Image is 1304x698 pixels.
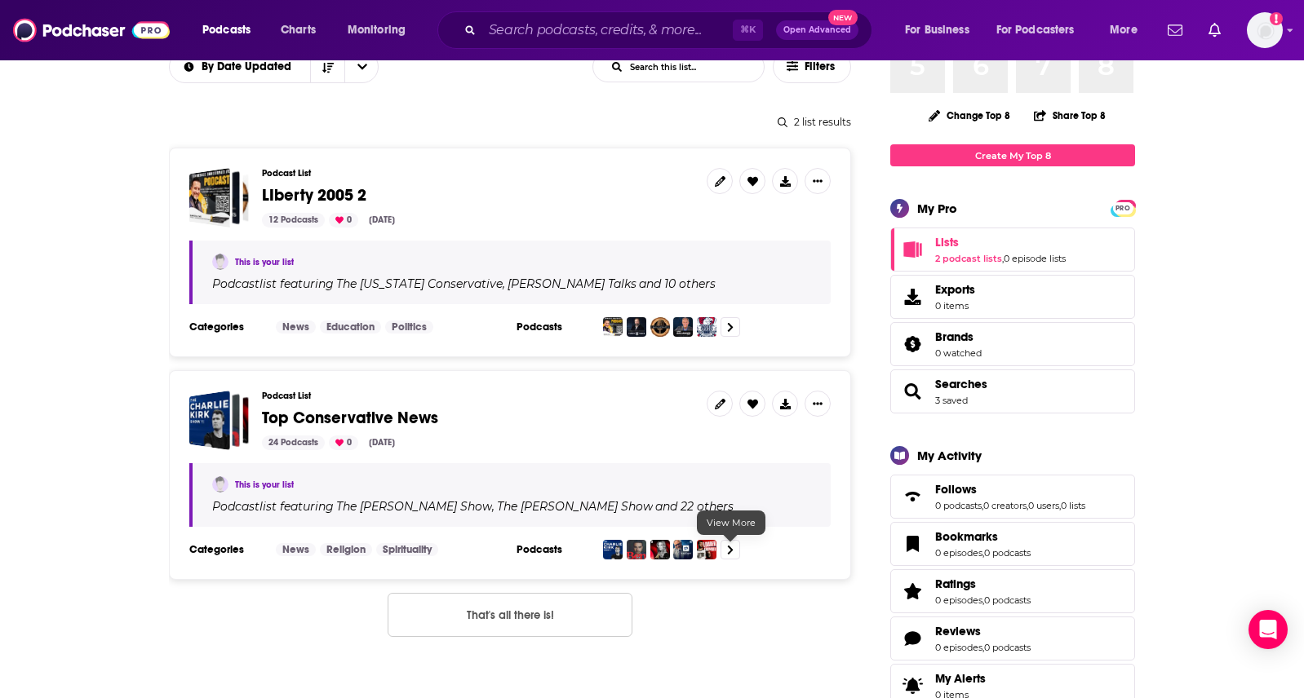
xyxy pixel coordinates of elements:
[270,17,326,43] a: Charts
[896,333,929,356] a: Brands
[235,479,294,490] a: This is your list
[896,580,929,603] a: Ratings
[935,377,987,391] a: Searches
[505,277,636,290] a: [PERSON_NAME] Talks
[935,482,1085,497] a: Follows
[348,19,406,42] span: Monitoring
[935,282,975,297] span: Exports
[935,529,1031,544] a: Bookmarks
[935,500,982,511] a: 0 podcasts
[189,320,263,334] h3: Categories
[650,317,670,337] img: The Zach Rateliff Show
[503,276,505,291] span: ,
[492,499,495,514] span: ,
[983,500,1027,511] a: 0 creators
[986,17,1098,43] button: open menu
[1161,16,1189,44] a: Show notifications dropdown
[805,391,831,417] button: Show More Button
[189,543,263,556] h3: Categories
[919,105,1020,126] button: Change Top 8
[890,144,1135,166] a: Create My Top 8
[650,540,670,559] img: The Megyn Kelly Show
[310,51,344,82] button: Sort Direction
[984,642,1031,653] a: 0 podcasts
[169,51,379,83] h2: Choose List sort
[508,277,636,290] h4: [PERSON_NAME] Talks
[982,594,984,606] span: ,
[1270,12,1283,25] svg: Add a profile image
[896,380,929,403] a: Searches
[896,627,929,650] a: Reviews
[517,320,590,334] h3: Podcasts
[935,300,975,311] span: 0 items
[262,435,325,450] div: 24 Podcasts
[935,347,982,359] a: 0 watched
[1113,201,1133,214] a: PRO
[276,543,316,556] a: News
[202,19,251,42] span: Podcasts
[935,235,1066,250] a: Lists
[1247,12,1283,48] img: User Profile
[191,17,272,43] button: open menu
[935,671,986,686] span: My Alerts
[212,276,811,291] div: Podcast list featuring
[1247,12,1283,48] button: Show profile menu
[189,391,249,450] span: Top Conservative News
[627,317,646,337] img: Turley Talks
[13,15,170,46] img: Podchaser - Follow, Share and Rate Podcasts
[984,594,1031,606] a: 0 podcasts
[362,213,401,228] div: [DATE]
[1004,253,1066,264] a: 0 episode lists
[935,624,1031,638] a: Reviews
[935,577,976,591] span: Ratings
[453,11,888,49] div: Search podcasts, credits, & more...
[262,408,438,428] span: Top Conservative News
[262,213,325,228] div: 12 Podcasts
[935,529,998,544] span: Bookmarks
[828,10,858,25] span: New
[262,409,438,427] a: Top Conservative News
[362,435,401,450] div: [DATE]
[982,500,983,511] span: ,
[935,624,981,638] span: Reviews
[935,253,1002,264] a: 2 podcast lists
[262,187,366,205] a: LIberty 2005 2
[495,500,653,513] a: The [PERSON_NAME] Show
[376,543,438,556] a: Spirituality
[169,116,851,128] div: 2 list results
[896,485,929,508] a: Follows
[673,317,693,337] img: Mike Gallagher Podcast
[388,593,632,637] button: Nothing here.
[212,476,228,493] a: Bryan Dempsey
[235,257,294,267] a: This is your list
[697,317,716,337] img: The Todd Huff Show
[202,61,297,73] span: By Date Updated
[917,201,957,216] div: My Pro
[320,320,381,334] a: Education
[334,277,503,290] a: The [US_STATE] Conservative
[212,499,811,514] div: Podcast list featuring
[890,228,1135,272] span: Lists
[262,168,694,179] h3: Podcast List
[212,254,228,270] img: Bryan Dempsey
[896,238,929,261] a: Lists
[890,475,1135,519] span: Follows
[984,547,1031,559] a: 0 podcasts
[1110,19,1138,42] span: More
[890,369,1135,413] span: Searches
[776,20,858,40] button: Open AdvancedNew
[281,19,316,42] span: Charts
[1002,253,1004,264] span: ,
[890,569,1135,613] span: Ratings
[1249,610,1288,649] div: Open Intercom Messenger
[996,19,1075,42] span: For Podcasters
[982,547,984,559] span: ,
[697,540,716,559] img: Louder with Crowder
[1113,202,1133,214] span: PRO
[336,277,503,290] h4: The [US_STATE] Conservative
[783,26,851,34] span: Open Advanced
[1033,99,1107,131] button: Share Top 8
